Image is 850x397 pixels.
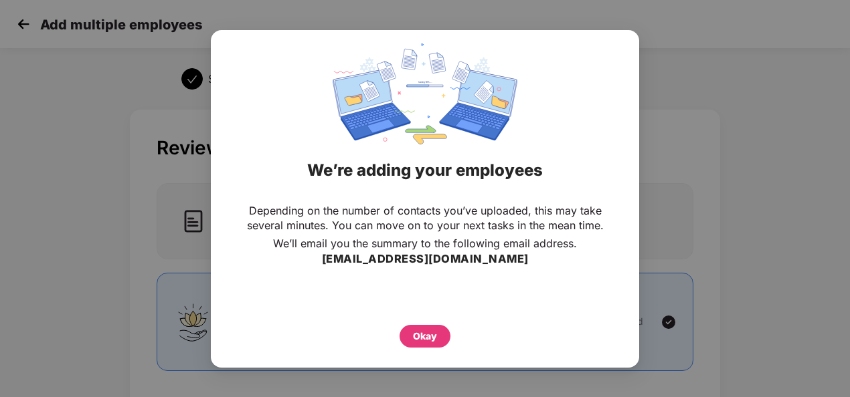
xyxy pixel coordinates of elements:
[228,144,622,196] div: We’re adding your employees
[322,251,529,268] h3: [EMAIL_ADDRESS][DOMAIN_NAME]
[273,236,577,251] p: We’ll email you the summary to the following email address.
[238,203,612,233] p: Depending on the number of contacts you’ve uploaded, this may take several minutes. You can move ...
[333,43,517,144] img: svg+xml;base64,PHN2ZyBpZD0iRGF0YV9zeW5jaW5nIiB4bWxucz0iaHR0cDovL3d3dy53My5vcmcvMjAwMC9zdmciIHdpZH...
[413,328,437,343] div: Okay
